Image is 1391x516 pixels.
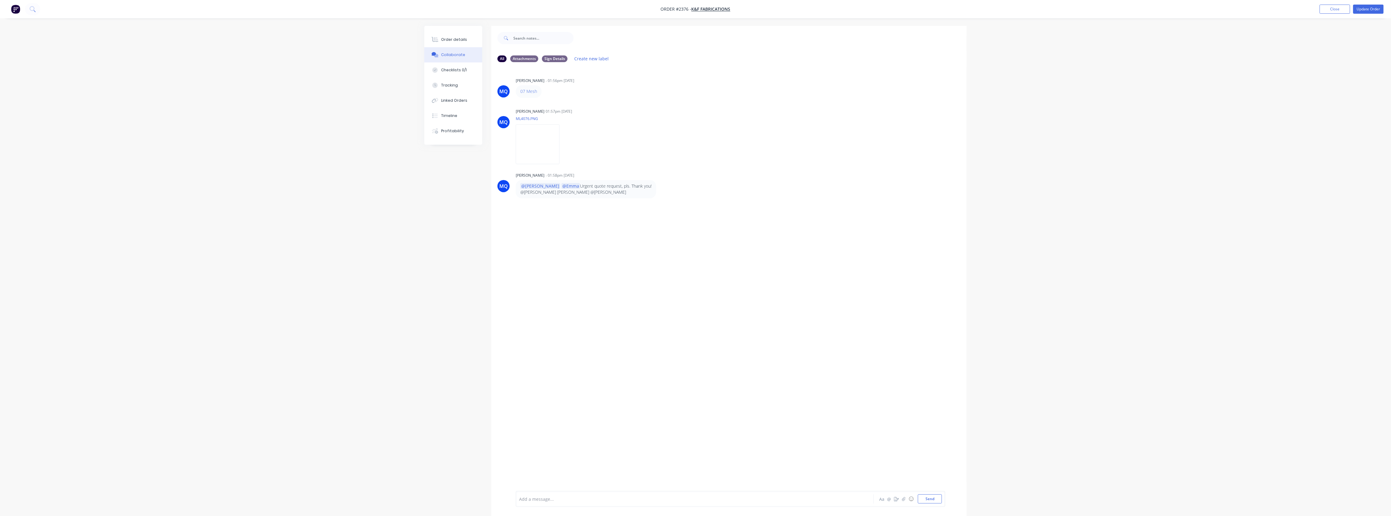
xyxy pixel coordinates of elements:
div: - 01:56pm [DATE] [546,78,574,83]
p: Urgent quote request, pls. Thank you! [520,183,652,189]
a: K&F Fabrications [692,6,731,12]
div: Profitability [441,128,464,134]
p: ML4076.PNG [516,116,566,121]
button: ☺ [908,495,915,503]
span: @[PERSON_NAME] [520,183,560,189]
button: @ [886,495,893,503]
button: Profitability [424,123,482,139]
span: Order #2376 - [661,6,692,12]
div: [PERSON_NAME] [516,173,544,178]
button: Linked Orders [424,93,482,108]
div: MQ [499,88,508,95]
div: MQ [499,118,508,126]
div: [PERSON_NAME] [516,78,544,83]
div: 01:57pm [DATE] [546,109,572,114]
div: [PERSON_NAME] [516,109,544,114]
span: @Emma [561,183,580,189]
div: Checklists 0/1 [441,67,467,73]
button: Order details [424,32,482,47]
div: Timeline [441,113,458,118]
div: - 01:58pm [DATE] [546,173,574,178]
div: All [497,55,507,62]
button: Update Order [1353,5,1384,14]
button: Create new label [571,55,612,63]
div: MQ [499,182,508,190]
div: Collaborate [441,52,465,58]
img: Factory [11,5,20,14]
div: Tracking [441,83,458,88]
input: Search notes... [513,32,574,44]
p: @[PERSON_NAME] [PERSON_NAME] @[PERSON_NAME] [520,189,652,195]
button: Close [1320,5,1350,14]
button: Timeline [424,108,482,123]
button: Aa [878,495,886,503]
div: Sign Details [542,55,568,62]
div: Linked Orders [441,98,468,103]
button: Send [918,494,942,504]
div: Order details [441,37,467,42]
button: Checklists 0/1 [424,62,482,78]
button: Collaborate [424,47,482,62]
div: Attachments [510,55,538,62]
button: Tracking [424,78,482,93]
a: 07 Mesh [520,88,537,94]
